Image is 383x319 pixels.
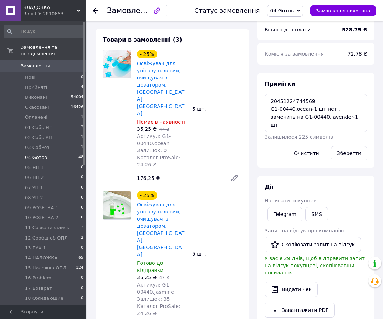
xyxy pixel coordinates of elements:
span: Залишок: 35 [137,296,170,302]
span: 0 [81,295,83,302]
span: Скасовані [25,104,49,110]
span: Дії [265,184,274,190]
span: Каталог ProSale: 24.26 ₴ [137,155,180,168]
span: Оплачені [25,114,47,120]
span: 65 [78,255,83,261]
span: 0 [81,275,83,281]
span: 16 Problem [25,275,51,281]
span: 0 [81,245,83,251]
span: Запит на відгук про компанію [265,228,344,233]
span: 09 РОЗЕТКА 1 [25,205,58,211]
div: Повернутися назад [93,7,98,14]
span: Виконані [25,94,47,101]
span: 11 Созванивались [25,225,69,231]
span: 07 УП 1 [25,185,43,191]
span: Замовлення [21,63,50,69]
span: Замовлення виконано [316,8,370,14]
a: Освіжувач для унітазу гелевий, очищувач із дозатором. [GEOGRAPHIC_DATA], [GEOGRAPHIC_DATA] [137,202,184,257]
span: 04 Gотов [270,8,294,14]
span: Комісія за замовлення [265,51,324,57]
input: Пошук [4,25,84,38]
span: 4 [81,84,83,91]
span: У вас є 29 днів, щоб відправити запит на відгук покупцеві, скопіювавши посилання. [265,256,365,276]
span: 16426 [71,104,83,110]
span: 01 Cобр НП [25,124,53,131]
span: 03 CобРоз [25,144,49,151]
div: - 25% [137,191,157,200]
span: Залишилося 225 символів [265,134,333,140]
span: 0 [81,185,83,191]
button: Очистити [288,146,325,160]
span: 15 Наложка ОПЛ [25,265,66,271]
span: 2 [81,225,83,231]
span: 12 Сообщ об ОПЛ [25,235,68,241]
span: 35,25 ₴ [137,274,157,280]
span: 0 [81,215,83,221]
span: Залишок: 0 [137,148,167,153]
span: 04 Gотов [25,154,47,161]
button: Видати чек [265,282,318,297]
span: Прийняті [25,84,47,91]
span: Готово до відправки [137,260,163,273]
span: Написати покупцеві [265,198,318,204]
span: 0 [81,205,83,211]
span: Замовлення та повідомлення [21,44,86,57]
span: 05 НП 1 [25,164,44,171]
span: 0 [81,174,83,181]
a: Редагувати [228,171,242,185]
span: Артикул: G1-00440.jasmine [137,282,174,295]
span: 2 [81,124,83,131]
textarea: 20451224744569 G1-00440.ocean-1 шт нет , заменить на G1-00440.lavender-1 шт [265,94,367,132]
span: 0 [81,285,83,292]
div: 5 шт. [189,104,245,114]
span: 54004 [71,94,83,101]
span: 47 ₴ [159,275,169,280]
button: Замовлення виконано [310,5,376,16]
span: Товари в замовленні (3) [103,36,182,43]
b: 528.75 ₴ [342,27,367,32]
span: 124 [76,265,83,271]
span: 48 [78,154,83,161]
span: КЛАДОВКА [23,4,77,11]
span: Каталог ProSale: 24.26 ₴ [137,303,180,316]
span: 72.78 ₴ [348,51,367,57]
span: 35,25 ₴ [137,126,157,132]
button: Скопіювати запит на відгук [265,237,361,252]
span: 0 [81,74,83,81]
a: Telegram [267,207,302,221]
span: Примітки [265,81,295,87]
div: 5 шт. [189,249,245,259]
div: 176,25 ₴ [134,173,225,183]
div: Ваш ID: 2810663 [23,11,86,17]
span: 06 НП 2 [25,174,44,181]
span: 08 УП 2 [25,195,43,201]
div: Статус замовлення [194,7,260,14]
a: Завантажити PDF [265,303,335,318]
span: Немає в наявності [137,119,185,125]
span: 02 Cобр УП [25,134,52,141]
img: Освіжувач для унітазу гелевий, очищувач з дозатором. Океан, Кладовка [103,50,131,78]
button: SMS [305,207,328,221]
span: Всього до сплати [265,27,311,32]
span: 1 [81,144,83,151]
span: Нові [25,74,35,81]
span: Замовлення [107,6,155,15]
span: Артикул: G1-00440.ocean [137,133,171,146]
span: 47 ₴ [159,127,169,132]
img: Освіжувач для унітазу гелевий, очищувач із дозатором. Жасміїн, Кладовка [103,191,131,219]
span: 1 [81,134,83,141]
span: 0 [81,195,83,201]
button: Зберегти [331,146,367,160]
span: 18 Ожидающие [25,295,63,302]
span: 13 БУХ 1 [25,245,46,251]
span: 0 [81,164,83,171]
span: 17 Возврат [25,285,52,292]
div: - 25% [137,50,157,58]
span: 2 [81,235,83,241]
span: 10 РОЗЕТКА 2 [25,215,58,221]
span: 1 [81,114,83,120]
a: Освіжувач для унітазу гелевий, очищувач з дозатором. [GEOGRAPHIC_DATA], [GEOGRAPHIC_DATA] [137,61,184,116]
span: 14 НАЛОЖКА [25,255,57,261]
